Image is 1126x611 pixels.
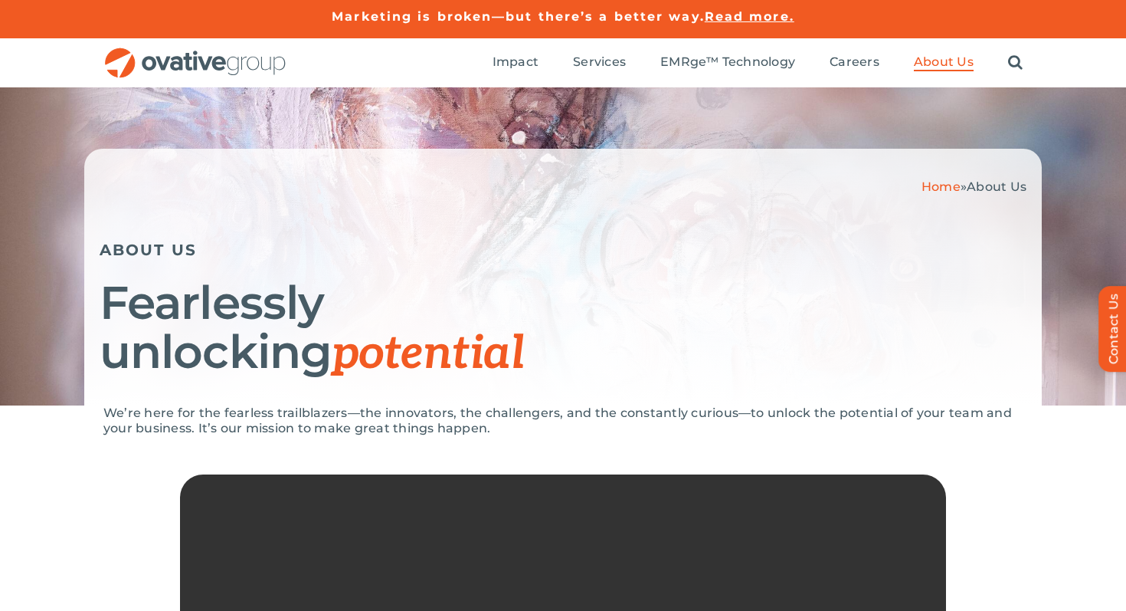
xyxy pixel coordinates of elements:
span: potential [332,327,524,382]
nav: Menu [493,38,1023,87]
a: Impact [493,54,538,71]
a: OG_Full_horizontal_RGB [103,46,287,61]
a: Careers [830,54,879,71]
a: Services [573,54,626,71]
span: » [921,179,1026,194]
a: Marketing is broken—but there’s a better way. [332,9,705,24]
a: Home [921,179,961,194]
a: Read more. [705,9,794,24]
p: We’re here for the fearless trailblazers—the innovators, the challengers, and the constantly curi... [103,406,1023,436]
span: Careers [830,54,879,70]
span: Services [573,54,626,70]
span: About Us [914,54,974,70]
a: EMRge™ Technology [660,54,795,71]
a: About Us [914,54,974,71]
span: About Us [967,179,1026,194]
h5: ABOUT US [100,241,1026,259]
h1: Fearlessly unlocking [100,278,1026,379]
span: EMRge™ Technology [660,54,795,70]
a: Search [1008,54,1023,71]
span: Impact [493,54,538,70]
